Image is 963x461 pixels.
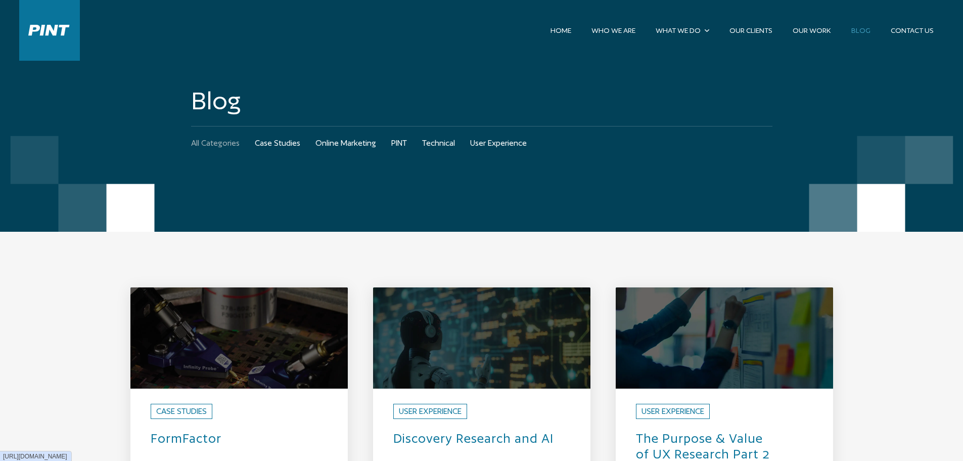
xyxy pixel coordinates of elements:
a: PINT [391,127,407,160]
pint-tag: User Experience [636,404,710,419]
a: Blog [191,86,772,116]
a: Contact Us [881,22,944,39]
a: Home [540,22,581,39]
nav: Site Navigation [540,22,944,39]
a: Our Work [783,22,841,39]
a: Technical [422,127,455,160]
a: Online Marketing [315,127,376,160]
a: What We Do [646,22,719,39]
pint-tag: Case Studies [151,404,212,419]
a: Our Clients [719,22,783,39]
a: All Categories [191,127,240,160]
a: Who We Are [581,22,646,39]
a: Case Studies [255,127,300,160]
a: Blog [841,22,881,39]
nav: Blog Tag Navigation [191,127,772,160]
a: User Experience [470,127,527,160]
pint-tag: User Experience [393,404,467,419]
